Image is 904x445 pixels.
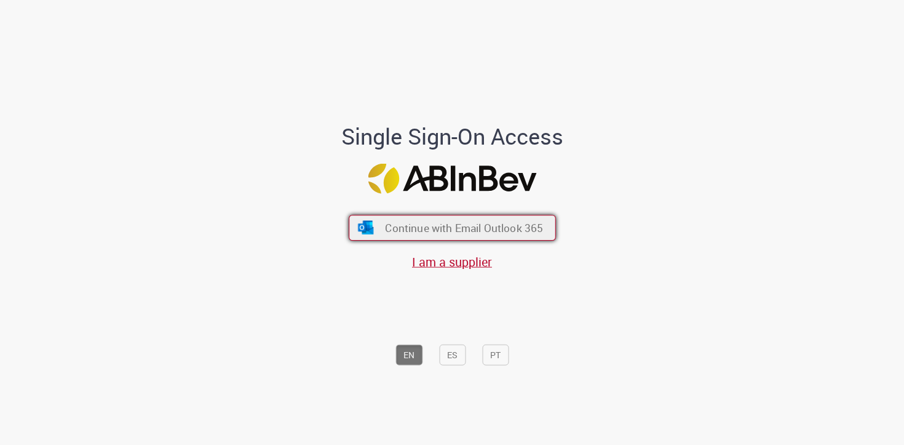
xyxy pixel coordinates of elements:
button: ícone Azure/Microsoft 360 Continue with Email Outlook 365 [349,215,556,241]
h1: Single Sign-On Access [282,124,623,149]
button: ES [439,345,466,366]
button: PT [482,345,509,366]
a: I am a supplier [412,254,492,270]
span: Continue with Email Outlook 365 [385,221,543,235]
img: Logo ABInBev [368,163,536,193]
button: EN [395,345,422,366]
img: ícone Azure/Microsoft 360 [357,221,375,235]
